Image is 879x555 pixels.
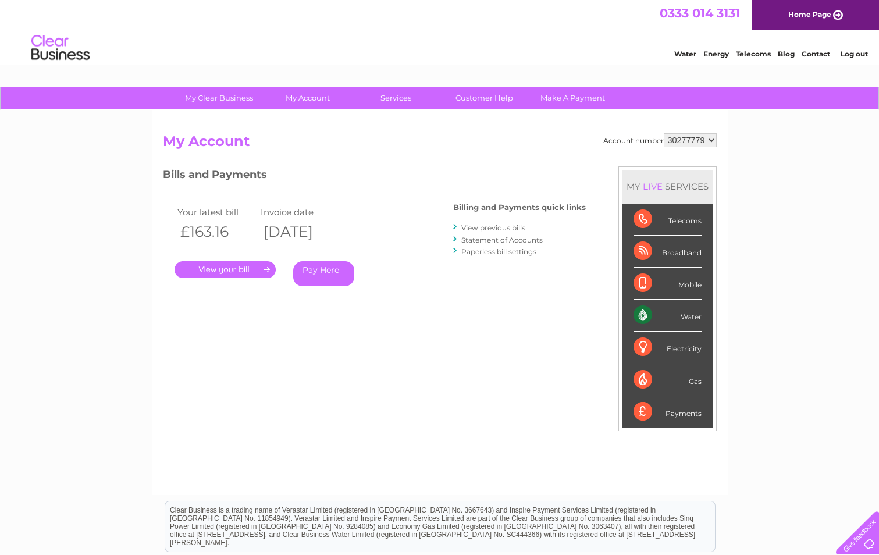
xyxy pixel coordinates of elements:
[634,236,702,268] div: Broadband
[802,49,830,58] a: Contact
[453,203,586,212] h4: Billing and Payments quick links
[525,87,621,109] a: Make A Payment
[348,87,444,109] a: Services
[841,49,868,58] a: Log out
[778,49,795,58] a: Blog
[640,181,665,192] div: LIVE
[165,6,715,56] div: Clear Business is a trading name of Verastar Limited (registered in [GEOGRAPHIC_DATA] No. 3667643...
[259,87,355,109] a: My Account
[436,87,532,109] a: Customer Help
[163,133,717,155] h2: My Account
[175,220,258,244] th: £163.16
[634,268,702,300] div: Mobile
[634,300,702,332] div: Water
[603,133,717,147] div: Account number
[634,204,702,236] div: Telecoms
[736,49,771,58] a: Telecoms
[163,166,586,187] h3: Bills and Payments
[634,332,702,364] div: Electricity
[634,364,702,396] div: Gas
[258,204,341,220] td: Invoice date
[175,261,276,278] a: .
[171,87,267,109] a: My Clear Business
[293,261,354,286] a: Pay Here
[660,6,740,20] a: 0333 014 3131
[622,170,713,203] div: MY SERVICES
[258,220,341,244] th: [DATE]
[634,396,702,428] div: Payments
[461,223,525,232] a: View previous bills
[175,204,258,220] td: Your latest bill
[31,30,90,66] img: logo.png
[703,49,729,58] a: Energy
[461,236,543,244] a: Statement of Accounts
[674,49,696,58] a: Water
[461,247,536,256] a: Paperless bill settings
